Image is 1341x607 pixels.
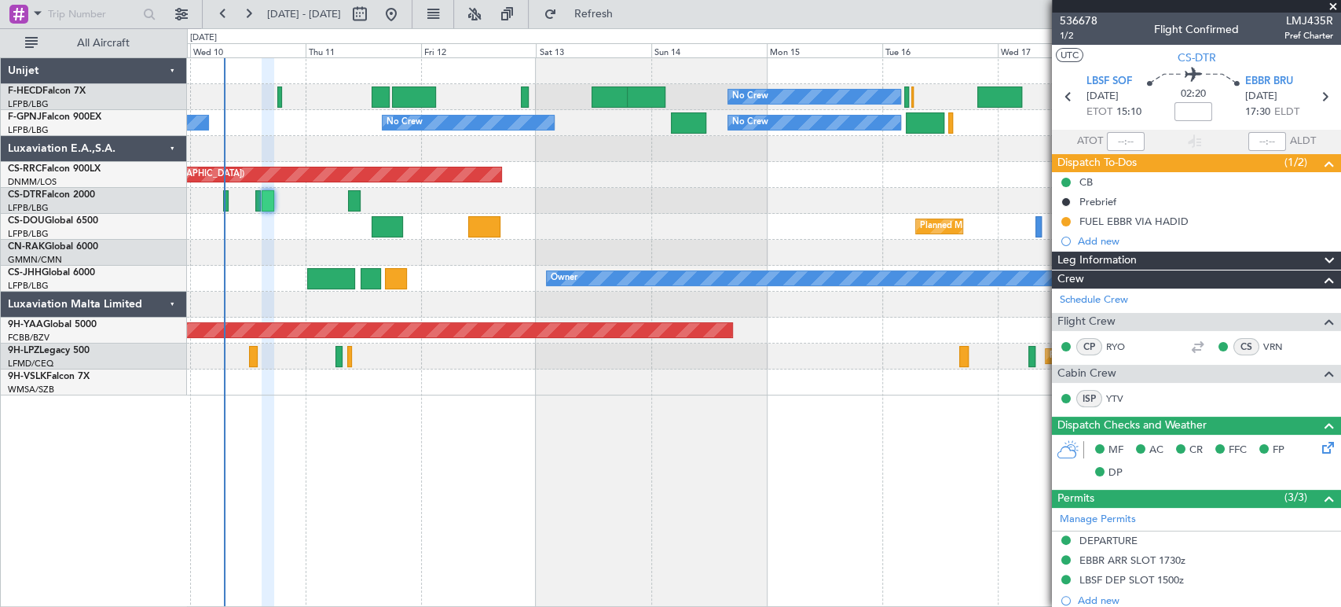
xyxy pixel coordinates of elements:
[1079,215,1189,228] div: FUEL EBBR VIA HADID
[1108,443,1123,458] span: MF
[8,254,62,266] a: GMMN/CMN
[8,268,42,278] span: CS-JHH
[1284,154,1307,171] span: (1/2)
[536,43,651,57] div: Sat 13
[1060,13,1097,29] span: 536678
[1284,29,1333,42] span: Pref Charter
[306,43,421,57] div: Thu 11
[1057,417,1207,435] span: Dispatch Checks and Weather
[1057,270,1084,289] span: Crew
[1149,443,1163,458] span: AC
[1078,594,1333,607] div: Add new
[1233,338,1259,355] div: CS
[1057,490,1094,508] span: Permits
[1245,89,1277,105] span: [DATE]
[8,112,101,122] a: F-GPNJFalcon 900EX
[8,86,42,96] span: F-HECD
[8,320,97,329] a: 9H-YAAGlobal 5000
[560,9,626,20] span: Refresh
[190,43,306,57] div: Wed 10
[732,111,768,134] div: No Crew
[8,164,101,174] a: CS-RRCFalcon 900LX
[8,98,49,110] a: LFPB/LBG
[1229,443,1247,458] span: FFC
[1274,105,1299,120] span: ELDT
[8,190,42,200] span: CS-DTR
[1284,13,1333,29] span: LMJ435R
[48,2,138,26] input: Trip Number
[1060,292,1128,308] a: Schedule Crew
[1245,105,1270,120] span: 17:30
[8,202,49,214] a: LFPB/LBG
[1107,132,1145,151] input: --:--
[1086,89,1119,105] span: [DATE]
[1056,48,1083,62] button: UTC
[1154,21,1239,38] div: Flight Confirmed
[8,164,42,174] span: CS-RRC
[1079,195,1116,208] div: Prebrief
[1086,74,1132,90] span: LBSF SOF
[1181,86,1206,102] span: 02:20
[1050,344,1272,368] div: Planned [GEOGRAPHIC_DATA] ([GEOGRAPHIC_DATA])
[190,31,217,45] div: [DATE]
[41,38,166,49] span: All Aircraft
[1060,29,1097,42] span: 1/2
[8,190,95,200] a: CS-DTRFalcon 2000
[1079,175,1093,189] div: CB
[882,43,998,57] div: Tue 16
[1078,234,1333,248] div: Add new
[920,215,1167,238] div: Planned Maint [GEOGRAPHIC_DATA] ([GEOGRAPHIC_DATA])
[1077,134,1103,149] span: ATOT
[1106,392,1141,406] a: YTV
[1076,338,1102,355] div: CP
[387,111,423,134] div: No Crew
[8,358,53,370] a: LFMD/CEQ
[1060,512,1136,528] a: Manage Permits
[8,320,43,329] span: 9H-YAA
[8,112,42,122] span: F-GPNJ
[1076,390,1102,407] div: ISP
[8,242,45,252] span: CN-RAK
[421,43,537,57] div: Fri 12
[1189,443,1203,458] span: CR
[8,346,90,355] a: 9H-LPZLegacy 500
[17,31,170,56] button: All Aircraft
[1057,365,1116,383] span: Cabin Crew
[1086,105,1112,120] span: ETOT
[732,85,768,109] div: No Crew
[1057,313,1116,331] span: Flight Crew
[8,280,49,292] a: LFPB/LBG
[1057,252,1137,270] span: Leg Information
[8,332,49,344] a: FCBB/BZV
[1116,105,1141,120] span: 15:10
[8,86,86,96] a: F-HECDFalcon 7X
[8,216,98,226] a: CS-DOUGlobal 6500
[537,2,631,27] button: Refresh
[8,346,39,355] span: 9H-LPZ
[651,43,767,57] div: Sun 14
[8,124,49,136] a: LFPB/LBG
[1106,340,1141,354] a: RYO
[1079,554,1185,567] div: EBBR ARR SLOT 1730z
[1245,74,1293,90] span: EBBR BRU
[767,43,882,57] div: Mon 15
[1263,340,1299,354] a: VRN
[267,7,341,21] span: [DATE] - [DATE]
[1178,50,1216,66] span: CS-DTR
[1290,134,1316,149] span: ALDT
[8,228,49,240] a: LFPB/LBG
[1284,489,1307,506] span: (3/3)
[551,267,577,290] div: Owner
[8,372,90,381] a: 9H-VSLKFalcon 7X
[1273,443,1284,458] span: FP
[998,43,1113,57] div: Wed 17
[1108,465,1123,481] span: DP
[1079,534,1138,547] div: DEPARTURE
[8,242,98,252] a: CN-RAKGlobal 6000
[1057,154,1137,172] span: Dispatch To-Dos
[8,268,95,278] a: CS-JHHGlobal 6000
[8,384,54,395] a: WMSA/SZB
[8,176,57,188] a: DNMM/LOS
[8,216,45,226] span: CS-DOU
[1079,573,1184,587] div: LBSF DEP SLOT 1500z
